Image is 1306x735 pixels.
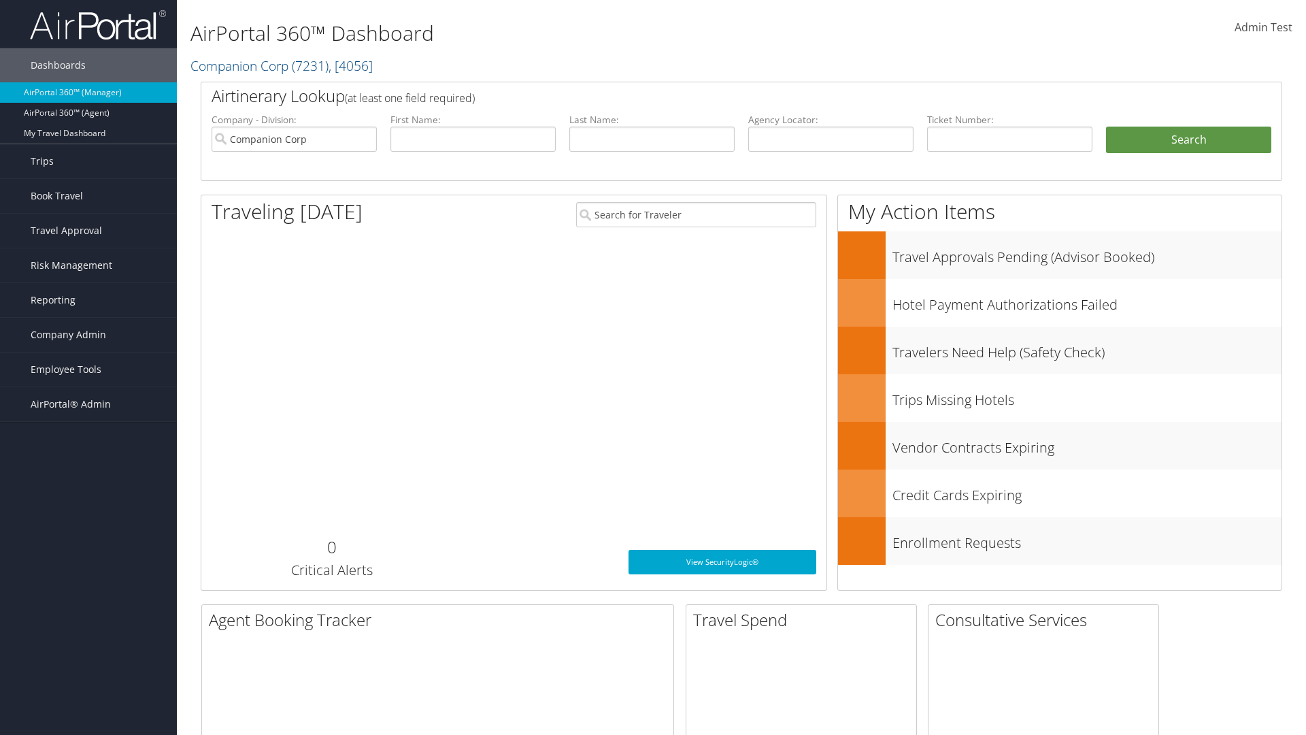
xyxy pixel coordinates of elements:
h3: Travelers Need Help (Safety Check) [892,336,1282,362]
a: Trips Missing Hotels [838,374,1282,422]
h2: Airtinerary Lookup [212,84,1182,108]
h2: Agent Booking Tracker [209,608,673,632]
h1: My Action Items [838,197,1282,226]
span: (at least one field required) [345,91,475,105]
a: Credit Cards Expiring [838,470,1282,517]
a: Enrollment Requests [838,517,1282,565]
h3: Travel Approvals Pending (Advisor Booked) [892,241,1282,267]
h2: 0 [212,536,452,559]
h3: Hotel Payment Authorizations Failed [892,289,1282,314]
h3: Trips Missing Hotels [892,384,1282,410]
h3: Enrollment Requests [892,527,1282,553]
button: Search [1106,127,1271,154]
input: Search for Traveler [576,202,816,227]
a: Admin Test [1235,7,1292,49]
h3: Critical Alerts [212,561,452,580]
h3: Vendor Contracts Expiring [892,431,1282,457]
span: , [ 4056 ] [329,56,373,75]
a: Companion Corp [190,56,373,75]
span: Dashboards [31,48,86,82]
span: ( 7231 ) [292,56,329,75]
a: Travel Approvals Pending (Advisor Booked) [838,231,1282,279]
label: Company - Division: [212,113,377,127]
label: Agency Locator: [748,113,914,127]
h3: Credit Cards Expiring [892,479,1282,505]
img: airportal-logo.png [30,9,166,41]
a: Travelers Need Help (Safety Check) [838,327,1282,374]
h1: Traveling [DATE] [212,197,363,226]
span: Reporting [31,283,76,317]
a: View SecurityLogic® [629,550,816,574]
span: Book Travel [31,179,83,213]
h2: Travel Spend [693,608,916,632]
span: Employee Tools [31,353,101,387]
label: Ticket Number: [927,113,1092,127]
span: Admin Test [1235,20,1292,35]
span: Travel Approval [31,214,102,248]
label: First Name: [390,113,556,127]
span: Risk Management [31,248,112,282]
label: Last Name: [569,113,735,127]
h1: AirPortal 360™ Dashboard [190,19,925,48]
a: Vendor Contracts Expiring [838,422,1282,470]
a: Hotel Payment Authorizations Failed [838,279,1282,327]
span: AirPortal® Admin [31,387,111,421]
span: Trips [31,144,54,178]
h2: Consultative Services [935,608,1158,632]
span: Company Admin [31,318,106,352]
